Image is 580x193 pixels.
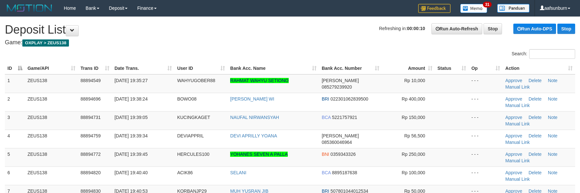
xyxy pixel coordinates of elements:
th: Trans ID: activate to sort column ascending [78,62,112,74]
span: BRI [322,96,329,102]
a: Manual Link [505,158,530,163]
td: ZEUS138 [25,148,78,166]
a: Approve [505,133,522,138]
a: NAUFAL NIRWANSYAH [230,115,279,120]
td: - - - [469,111,503,130]
span: Copy 085360046964 to clipboard [322,140,352,145]
span: Rp 100,000 [402,170,425,175]
a: Approve [505,115,522,120]
span: 88894820 [81,170,101,175]
th: User ID: activate to sort column ascending [174,62,228,74]
span: WAHYUGOBER88 [177,78,215,83]
a: YOHANES SEVEN A PALLA [230,152,288,157]
span: [DATE] 19:39:34 [115,133,148,138]
span: 31 [483,2,492,7]
td: 5 [5,148,25,166]
span: [DATE] 19:35:27 [115,78,148,83]
img: Feedback.jpg [418,4,451,13]
a: Approve [505,170,522,175]
span: BNI [322,152,329,157]
span: Refreshing in: [379,26,425,31]
span: [DATE] 19:38:24 [115,96,148,102]
a: Manual Link [505,140,530,145]
span: [DATE] 19:39:05 [115,115,148,120]
th: Op: activate to sort column ascending [469,62,503,74]
h4: Game: [5,39,575,46]
strong: 00:00:10 [407,26,425,31]
span: Copy 8895187638 to clipboard [332,170,357,175]
span: [DATE] 19:39:45 [115,152,148,157]
th: Date Trans.: activate to sort column ascending [112,62,175,74]
a: Delete [529,170,541,175]
a: Approve [505,152,522,157]
a: [PERSON_NAME] WI [230,96,274,102]
td: 3 [5,111,25,130]
a: Note [548,96,558,102]
label: Search: [512,49,575,59]
span: BCA [322,115,331,120]
span: 88894772 [81,152,101,157]
span: Rp 10,000 [404,78,425,83]
h1: Deposit List [5,23,575,36]
span: DEVIAPPRIL [177,133,204,138]
a: Note [548,170,558,175]
a: Approve [505,96,522,102]
span: [PERSON_NAME] [322,78,359,83]
span: Copy 022301062839500 to clipboard [330,96,368,102]
span: 88894549 [81,78,101,83]
th: Game/API: activate to sort column ascending [25,62,78,74]
span: Copy 085279239920 to clipboard [322,84,352,90]
a: Note [548,115,558,120]
a: Manual Link [505,121,530,126]
a: DEVI APRILLY YOANA [230,133,277,138]
span: HERCULES100 [177,152,209,157]
img: Button%20Memo.svg [460,4,487,13]
a: Stop [557,24,575,34]
a: Delete [529,78,541,83]
th: Bank Acc. Number: activate to sort column ascending [319,62,382,74]
a: Stop [484,23,502,34]
a: Run Auto-Refresh [431,23,482,34]
span: 88894759 [81,133,101,138]
td: - - - [469,74,503,93]
span: Copy 5221757921 to clipboard [332,115,357,120]
td: 4 [5,130,25,148]
img: MOTION_logo.png [5,3,54,13]
a: SELANI [230,170,246,175]
a: Delete [529,115,541,120]
a: Manual Link [505,103,530,108]
td: 2 [5,93,25,111]
td: ZEUS138 [25,130,78,148]
td: ZEUS138 [25,74,78,93]
span: 88894731 [81,115,101,120]
td: ZEUS138 [25,166,78,185]
span: 88894696 [81,96,101,102]
td: ZEUS138 [25,111,78,130]
span: Copy 0359343326 to clipboard [330,152,356,157]
img: panduan.png [497,4,530,13]
span: Rp 150,000 [402,115,425,120]
th: Action: activate to sort column ascending [503,62,575,74]
td: 6 [5,166,25,185]
span: ACIK86 [177,170,193,175]
span: Rp 56,500 [404,133,425,138]
a: RAHMAT WAHYU SETIONO [230,78,288,83]
span: BCA [322,170,331,175]
a: Approve [505,78,522,83]
input: Search: [529,49,575,59]
th: Bank Acc. Name: activate to sort column ascending [228,62,319,74]
td: ZEUS138 [25,93,78,111]
a: Run Auto-DPS [513,24,556,34]
a: Manual Link [505,177,530,182]
span: [PERSON_NAME] [322,133,359,138]
a: Delete [529,133,541,138]
th: Status: activate to sort column ascending [435,62,469,74]
a: Note [548,152,558,157]
td: - - - [469,166,503,185]
span: Rp 400,000 [402,96,425,102]
a: Note [548,78,558,83]
td: - - - [469,130,503,148]
td: - - - [469,93,503,111]
a: Note [548,133,558,138]
span: BOWO08 [177,96,196,102]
